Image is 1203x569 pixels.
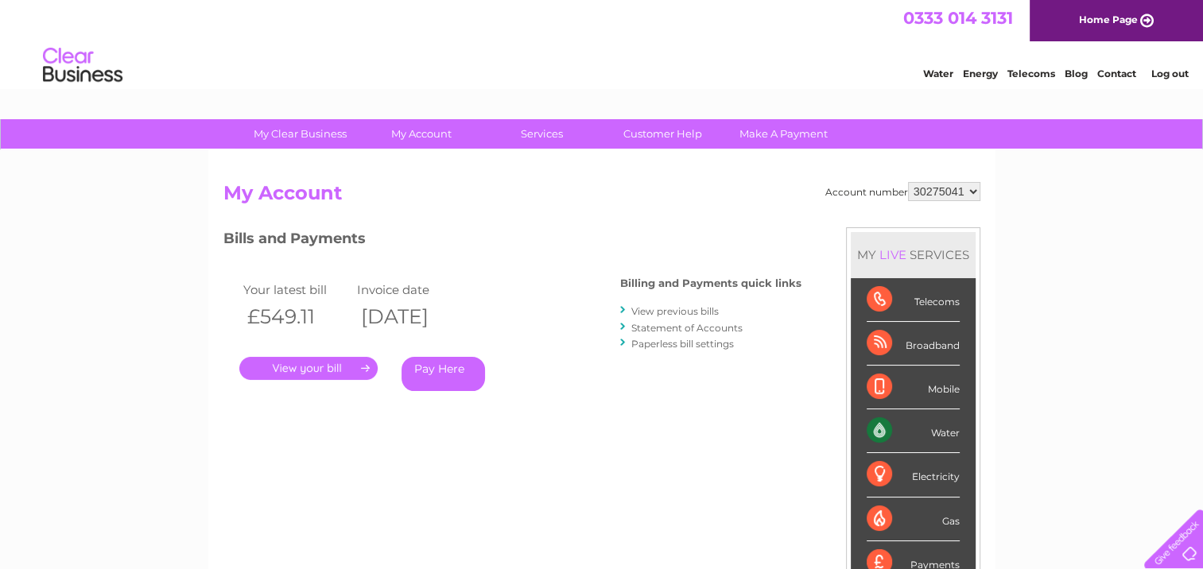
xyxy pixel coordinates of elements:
td: Your latest bill [239,279,354,300]
a: Statement of Accounts [631,322,743,334]
a: . [239,357,378,380]
div: Gas [867,497,960,541]
a: View previous bills [631,305,719,317]
a: Customer Help [597,119,728,149]
th: £549.11 [239,300,354,333]
h3: Bills and Payments [223,227,801,255]
a: Pay Here [402,357,485,391]
a: Water [923,68,953,79]
a: Services [476,119,607,149]
a: Telecoms [1007,68,1055,79]
h2: My Account [223,182,980,212]
div: LIVE [876,247,910,262]
h4: Billing and Payments quick links [620,277,801,289]
div: Electricity [867,453,960,497]
a: Log out [1151,68,1188,79]
td: Invoice date [353,279,468,300]
div: Broadband [867,322,960,366]
div: Telecoms [867,278,960,322]
img: logo.png [42,41,123,90]
div: Account number [825,182,980,201]
a: Energy [963,68,998,79]
a: My Account [355,119,487,149]
a: Make A Payment [718,119,849,149]
div: Mobile [867,366,960,409]
a: Blog [1065,68,1088,79]
div: MY SERVICES [851,232,976,277]
a: Contact [1097,68,1136,79]
a: Paperless bill settings [631,338,734,350]
div: Water [867,409,960,453]
a: 0333 014 3131 [903,8,1013,28]
a: My Clear Business [235,119,366,149]
th: [DATE] [353,300,468,333]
